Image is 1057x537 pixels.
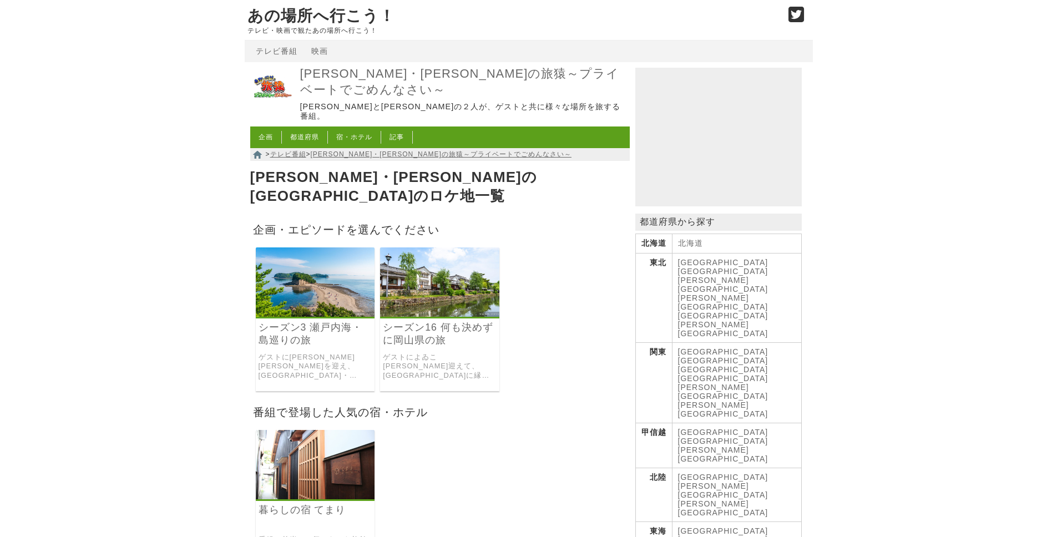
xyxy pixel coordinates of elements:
p: テレビ・映画で観たあの場所へ行こう！ [247,27,777,34]
a: [GEOGRAPHIC_DATA] [678,437,768,445]
a: 東野・岡村の旅猿～プライベートでごめんなさい～ シーズン3 瀬戸内海・島巡りの旅 [256,309,375,318]
a: [PERSON_NAME]・[PERSON_NAME]の旅猿～プライベートでごめんなさい～ [311,150,572,158]
img: 東野・岡村の旅猿～プライベートでごめんなさい～ シーズン16 何も決めずに岡山県の旅 [380,247,499,317]
a: [GEOGRAPHIC_DATA] [678,526,768,535]
a: [PERSON_NAME]・[PERSON_NAME]の旅猿～プライベートでごめんなさい～ [300,66,627,98]
nav: > > [250,148,630,161]
a: [GEOGRAPHIC_DATA] [678,473,768,482]
a: [GEOGRAPHIC_DATA] [678,267,768,276]
a: 東野・岡村の旅猿～プライベートでごめんなさい～ シーズン16 何も決めずに岡山県の旅 [380,309,499,318]
a: Twitter (@go_thesights) [788,13,805,23]
th: 甲信越 [635,423,672,468]
a: ゲストによゐこ[PERSON_NAME]迎えて、[GEOGRAPHIC_DATA]に縁もゆかりもない旅猿[PERSON_NAME]が、１泊２日で勝手に[PERSON_NAME]の魅力をＰＲした旅。 [383,353,497,381]
iframe: Advertisement [635,68,802,206]
a: [GEOGRAPHIC_DATA] [678,365,768,374]
a: 北海道 [678,239,703,247]
a: 企画 [259,133,273,141]
a: [PERSON_NAME][GEOGRAPHIC_DATA] [678,276,768,293]
a: [PERSON_NAME][GEOGRAPHIC_DATA] [678,383,768,401]
a: 都道府県 [290,133,319,141]
h1: [PERSON_NAME]・[PERSON_NAME]の[GEOGRAPHIC_DATA]のロケ地一覧 [250,165,630,209]
a: テレビ番組 [256,47,297,55]
a: シーズン16 何も決めずに岡山県の旅 [383,321,497,347]
a: [PERSON_NAME] [678,401,749,409]
a: あの場所へ行こう！ [247,7,395,24]
a: テレビ番組 [270,150,306,158]
a: 暮らしの宿 てまり [256,492,375,501]
th: 東北 [635,254,672,343]
a: [PERSON_NAME][GEOGRAPHIC_DATA] [678,293,768,311]
a: 宿・ホテル [336,133,372,141]
a: 記事 [390,133,404,141]
h2: 企画・エピソードを選んでください [250,220,630,239]
a: ゲストに[PERSON_NAME][PERSON_NAME]を迎え、[GEOGRAPHIC_DATA]・[PERSON_NAME]を出発して[GEOGRAPHIC_DATA]の10の島々を巡る旅。 [259,353,372,381]
img: 東野・岡村の旅猿～プライベートでごめんなさい～ シーズン3 瀬戸内海・島巡りの旅 [256,247,375,317]
a: 映画 [311,47,328,55]
a: [GEOGRAPHIC_DATA] [678,347,768,356]
th: 北陸 [635,468,672,522]
a: [GEOGRAPHIC_DATA] [678,428,768,437]
a: [PERSON_NAME][GEOGRAPHIC_DATA] [678,445,768,463]
a: [GEOGRAPHIC_DATA] [678,409,768,418]
p: [PERSON_NAME]と[PERSON_NAME]の２人が、ゲストと共に様々な場所を旅する番組。 [300,102,627,121]
img: 暮らしの宿 てまり [256,430,375,499]
a: 東野・岡村の旅猿～プライベートでごめんなさい～ [250,102,295,111]
a: [GEOGRAPHIC_DATA] [678,374,768,383]
a: [GEOGRAPHIC_DATA] [678,258,768,267]
a: [PERSON_NAME][GEOGRAPHIC_DATA] [678,482,768,499]
a: 暮らしの宿 てまり [259,504,372,516]
th: 関東 [635,343,672,423]
a: シーズン3 瀬戸内海・島巡りの旅 [259,321,372,347]
th: 北海道 [635,234,672,254]
a: [GEOGRAPHIC_DATA] [678,311,768,320]
a: [PERSON_NAME][GEOGRAPHIC_DATA] [678,320,768,338]
a: [GEOGRAPHIC_DATA] [678,356,768,365]
img: 東野・岡村の旅猿～プライベートでごめんなさい～ [250,65,295,109]
p: 都道府県から探す [635,214,802,231]
a: [PERSON_NAME][GEOGRAPHIC_DATA] [678,499,768,517]
h2: 番組で登場した人気の宿・ホテル [250,402,630,422]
